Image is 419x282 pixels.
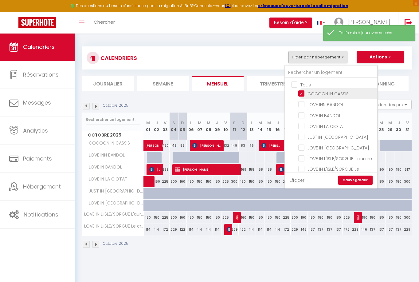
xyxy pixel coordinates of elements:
[247,176,256,187] div: 150
[225,3,231,8] a: ICI
[144,113,152,140] th: 01
[82,131,143,140] span: Octobre 2025
[152,224,161,235] div: 114
[338,176,373,185] a: Sauvegarder
[386,113,394,140] th: 29
[403,113,412,140] th: 31
[170,176,178,187] div: 300
[230,224,239,235] div: 229
[366,100,412,109] button: Gestion des prix
[307,123,345,129] span: LOVE IN LA CIOTAT
[24,211,58,218] span: Notifications
[403,164,412,175] div: 317
[273,176,282,187] div: 150
[213,212,221,223] div: 150
[284,65,378,189] div: Filtrer par hébergement
[178,176,187,187] div: 160
[161,212,170,223] div: 225
[264,176,273,187] div: 150
[187,224,195,235] div: 114
[285,67,377,78] input: Rechercher un logement...
[291,224,299,235] div: 229
[164,120,166,126] abbr: V
[273,113,282,140] th: 16
[357,76,409,91] li: Planning
[192,76,244,91] li: Mensuel
[379,120,383,126] abbr: M
[221,176,230,187] div: 225
[256,212,264,223] div: 150
[406,120,409,126] abbr: V
[316,212,325,223] div: 180
[86,114,140,125] input: Rechercher un logement...
[239,212,247,223] div: 160
[83,188,145,195] span: JUST IN [GEOGRAPHIC_DATA]
[170,212,178,223] div: 300
[377,224,386,235] div: 137
[394,113,403,140] th: 30
[18,17,56,28] img: Super Booking
[377,164,386,175] div: 190
[368,224,377,235] div: 137
[178,140,187,151] div: 83
[195,176,204,187] div: 150
[247,113,256,140] th: 13
[299,224,308,235] div: 146
[23,43,55,51] span: Calendriers
[347,18,390,26] span: [PERSON_NAME]
[152,212,161,223] div: 150
[325,212,334,223] div: 180
[247,224,256,235] div: 114
[213,176,221,187] div: 150
[192,140,221,151] span: [PERSON_NAME]
[394,164,403,175] div: 190
[172,120,175,126] abbr: S
[360,212,368,223] div: 190
[23,127,48,134] span: Analytics
[290,177,304,184] a: Effacer
[204,176,213,187] div: 150
[251,120,253,126] abbr: L
[213,224,221,235] div: 114
[187,176,195,187] div: 150
[190,120,192,126] abbr: L
[161,164,170,175] div: 239
[103,103,128,109] p: Octobre 2025
[175,164,238,175] span: [PERSON_NAME]
[83,200,145,207] span: LOVE IN [GEOGRAPHIC_DATA]
[178,224,187,235] div: 122
[357,51,404,63] button: Actions
[325,224,334,235] div: 137
[23,71,59,78] span: Réservations
[152,113,161,140] th: 02
[291,212,299,223] div: 300
[388,120,392,126] abbr: M
[403,176,412,187] div: 300
[368,212,377,223] div: 180
[288,51,347,63] button: Filtrer par hébergement
[247,212,256,223] div: 150
[161,176,170,187] div: 225
[216,120,218,126] abbr: J
[269,18,312,28] button: Besoin d'aide ?
[224,120,227,126] abbr: V
[282,113,291,140] th: 17
[83,212,145,216] span: LOVE IN L'ISLE/SORGUE L'aurore
[386,224,394,235] div: 137
[230,113,239,140] th: 11
[377,113,386,140] th: 28
[247,140,256,151] div: 76
[23,155,52,162] span: Paiements
[161,113,170,140] th: 03
[247,76,299,91] li: Trimestre
[334,18,343,27] img: ...
[308,224,316,235] div: 137
[264,212,273,223] div: 150
[82,76,134,91] li: Journalier
[5,2,23,21] button: Ouvrir le widget de chat LiveChat
[227,224,230,235] span: [PERSON_NAME]
[83,140,131,147] span: COCOON IN CASSIS
[386,212,394,223] div: 180
[394,212,403,223] div: 180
